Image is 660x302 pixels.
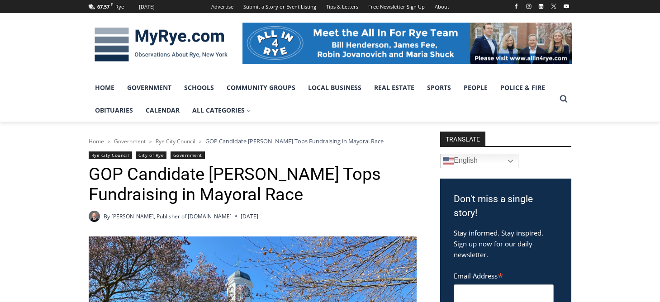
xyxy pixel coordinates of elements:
a: Home [89,76,121,99]
a: Sports [421,76,457,99]
a: Government [171,151,205,159]
span: > [199,138,202,145]
label: Email Address [454,267,554,283]
div: [DATE] [139,3,155,11]
span: 67.57 [97,3,109,10]
a: Author image [89,211,100,222]
span: F [111,2,113,7]
span: All Categories [192,105,251,115]
a: Facebook [511,1,522,12]
a: X [548,1,559,12]
a: YouTube [561,1,572,12]
img: en [443,156,454,166]
span: By [104,212,110,221]
img: MyRye.com [89,21,233,68]
span: > [108,138,110,145]
strong: TRANSLATE [440,132,485,146]
a: Calendar [139,99,186,122]
a: Rye City Council [156,137,195,145]
a: People [457,76,494,99]
a: English [440,154,518,168]
div: Rye [115,3,124,11]
img: All in for Rye [242,23,572,63]
time: [DATE] [241,212,258,221]
a: Police & Fire [494,76,551,99]
a: Obituaries [89,99,139,122]
a: Instagram [523,1,534,12]
a: Government [114,137,146,145]
span: > [149,138,152,145]
a: Government [121,76,178,99]
h1: GOP Candidate [PERSON_NAME] Tops Fundraising in Mayoral Race [89,164,417,205]
nav: Breadcrumbs [89,137,417,146]
a: City of Rye [136,151,166,159]
span: GOP Candidate [PERSON_NAME] Tops Fundraising in Mayoral Race [205,137,384,145]
a: Rye City Council [89,151,132,159]
h3: Don't miss a single story! [454,192,558,221]
button: View Search Form [556,91,572,107]
p: Stay informed. Stay inspired. Sign up now for our daily newsletter. [454,227,558,260]
a: Home [89,137,104,145]
a: Real Estate [368,76,421,99]
nav: Primary Navigation [89,76,556,122]
a: Local Business [302,76,368,99]
a: [PERSON_NAME], Publisher of [DOMAIN_NAME] [111,212,232,220]
a: Linkedin [536,1,546,12]
a: All Categories [186,99,257,122]
a: Schools [178,76,220,99]
a: Community Groups [220,76,302,99]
